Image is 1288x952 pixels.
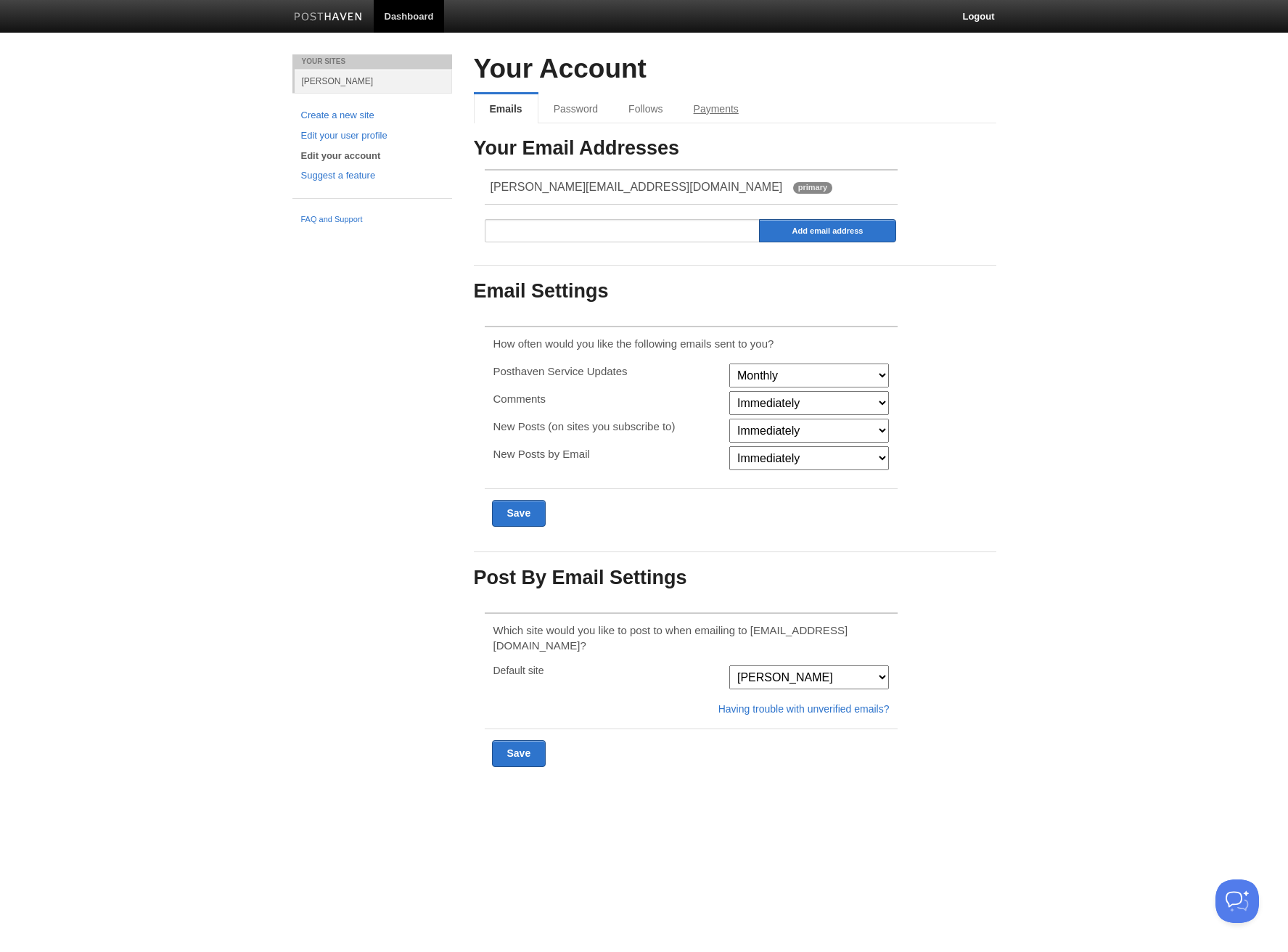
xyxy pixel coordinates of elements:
a: Suggest a feature [301,168,443,184]
p: New Posts (on sites you subscribe to) [493,419,721,434]
a: Edit your account [301,149,443,164]
iframe: Help Scout Beacon - Open [1215,879,1259,923]
a: Edit your user profile [301,128,443,144]
a: Follows [613,94,678,123]
a: Having trouble with unverified emails? [718,703,890,715]
input: Save [492,500,546,527]
img: Posthaven-bar [294,12,363,23]
a: Payments [678,94,754,123]
p: New Posts by Email [493,446,721,461]
h2: Your Account [474,54,996,84]
h3: Post By Email Settings [474,567,996,589]
a: Password [538,94,613,123]
span: primary [793,182,832,194]
h3: Your Email Addresses [474,138,996,160]
p: Comments [493,391,721,406]
input: Add email address [759,219,897,242]
a: Emails [474,94,538,123]
a: [PERSON_NAME] [295,69,452,93]
p: Which site would you like to post to when emailing to [EMAIL_ADDRESS][DOMAIN_NAME]? [493,623,890,653]
p: Posthaven Service Updates [493,364,721,379]
p: How often would you like the following emails sent to you? [493,336,890,351]
input: Save [492,740,546,767]
a: Create a new site [301,108,443,123]
li: Your Sites [292,54,452,69]
div: Default site [489,665,725,676]
h3: Email Settings [474,281,996,303]
a: FAQ and Support [301,213,443,226]
span: [PERSON_NAME][EMAIL_ADDRESS][DOMAIN_NAME] [491,181,783,193]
